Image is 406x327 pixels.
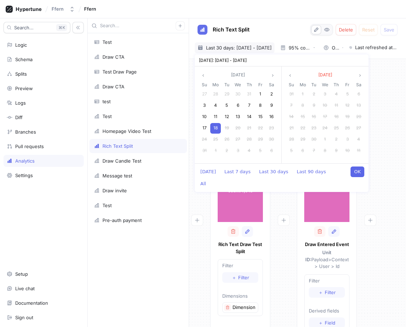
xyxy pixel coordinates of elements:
span: 16 [269,114,273,119]
span: 9 [335,148,337,153]
div: 09 Oct 2025 [331,145,342,157]
div: K [56,24,67,31]
div: 21 Aug 2025 [243,123,255,134]
svg: angle right [271,73,275,77]
div: 11 Sep 2025 [331,100,342,111]
div: 11 Aug 2025 [210,111,222,123]
div: 05 Sep 2025 [342,89,353,100]
span: 11 [357,148,360,153]
div: 7 [286,100,297,111]
button: Save [381,24,398,35]
svg: angle left [201,73,205,77]
div: 07 Oct 2025 [308,145,319,157]
div: 04 Sep 2025 [331,89,342,100]
div: 24 Sep 2025 [319,123,331,134]
div: 30 [266,134,277,145]
div: 14 Sep 2025 [286,111,297,123]
span: 9 [270,103,273,108]
div: 3 [233,146,243,156]
button: Reset [359,24,378,35]
button: angle right [356,71,364,80]
div: 10 Sep 2025 [319,100,331,111]
div: 20 [233,123,243,134]
span: 3 [346,136,349,142]
div: 04 Aug 2025 [210,100,222,111]
div: 14 [244,112,254,122]
span: 25 [334,125,339,130]
div: 24 Aug 2025 [199,134,210,145]
span: 26 [224,136,229,142]
div: 16 [266,112,277,122]
div: 14 Aug 2025 [243,111,255,123]
div: 10 [342,146,353,156]
div: 21 [244,123,254,134]
div: 9 [266,100,277,111]
span: 10 [202,114,207,119]
span: 1 [324,136,326,142]
button: Last 90 days [293,167,330,177]
div: 27 [199,89,210,100]
div: 17 [320,112,330,122]
button: [DATE] [316,71,335,79]
div: 02 Sep 2025 [308,89,319,100]
div: Documentation [15,300,48,306]
div: 2 [266,89,277,100]
div: 2 [222,146,232,156]
span: 30 [269,136,274,142]
span: Save [384,28,394,32]
div: 22 Sep 2025 [297,123,308,134]
div: 22 [298,123,308,134]
span: 6 [270,148,273,153]
div: 4 [210,100,221,111]
span: Search... [14,25,34,30]
div: 03 Aug 2025 [199,100,210,111]
span: 15 [258,114,263,119]
div: 21 [286,123,297,134]
span: 29 [224,91,229,97]
span: 1 [259,91,261,97]
div: 16 Sep 2025 [308,111,319,123]
span: 30 [311,136,317,142]
span: 3 [203,103,206,108]
div: 05 Aug 2025 [221,100,233,111]
div: 28 [244,134,254,145]
button: [DATE] [228,71,248,79]
div: 15 [298,112,308,122]
span: 8 [259,103,261,108]
div: 27 [353,123,364,134]
span: 5 [225,103,228,108]
div: 16 [308,112,319,122]
div: 2 [308,89,319,100]
button: Search...K [4,22,70,33]
div: 03 Sep 2025 [319,89,331,100]
div: 01 Sep 2025 [210,145,222,157]
span: 4 [214,103,217,108]
span: 20 [235,125,241,130]
div: 14 [286,112,297,122]
span: 1 [215,148,217,153]
div: 31 Aug 2025 [286,89,297,100]
div: 7 [244,100,254,111]
div: 25 Aug 2025 [210,134,222,145]
div: 08 Oct 2025 [319,145,331,157]
div: 13 [233,112,243,122]
button: angle left [199,71,207,80]
span: 11 [335,103,338,108]
div: 26 Aug 2025 [221,134,233,145]
span: 7 [290,103,293,108]
span: 18 [213,125,218,130]
div: 4 [353,134,364,145]
span: Reset [362,28,375,32]
span: 23 [269,125,274,130]
button: Last 7 days [221,167,254,177]
div: 8 [298,100,308,111]
button: 95% confidence level [277,42,318,53]
div: 6 [233,100,243,111]
span: 9 [313,103,315,108]
div: 11 [210,112,221,122]
span: 22 [258,125,263,130]
input: Search... [100,22,176,29]
span: 4 [357,136,360,142]
div: 20 [353,112,364,122]
div: 28 Jul 2025 [210,89,222,100]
